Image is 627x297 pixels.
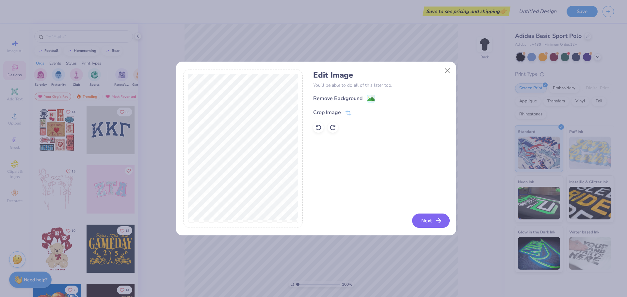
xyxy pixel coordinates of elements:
p: You’ll be able to do all of this later too. [313,82,449,89]
div: Crop Image [313,109,341,116]
button: Next [412,214,450,228]
h4: Edit Image [313,70,449,80]
div: Remove Background [313,95,362,102]
button: Close [441,65,453,77]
